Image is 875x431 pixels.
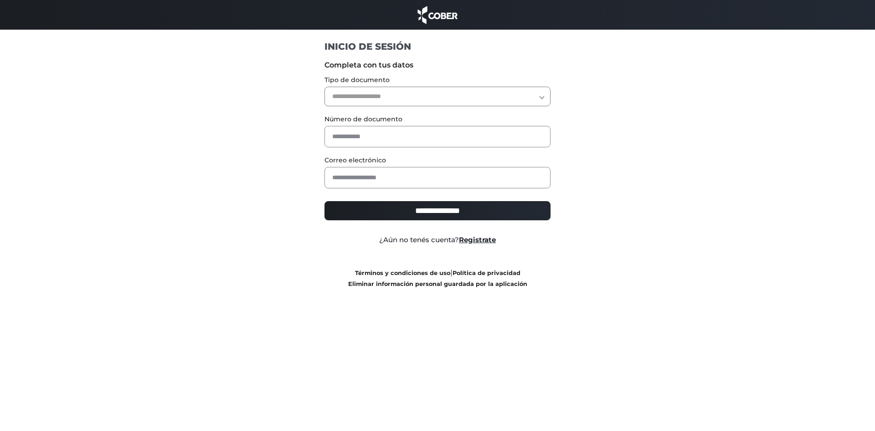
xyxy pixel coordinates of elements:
a: Eliminar información personal guardada por la aplicación [348,280,527,287]
label: Correo electrónico [324,156,551,165]
div: ¿Aún no tenés cuenta? [318,235,558,245]
a: Términos y condiciones de uso [355,270,450,276]
label: Tipo de documento [324,75,551,85]
a: Registrate [459,235,496,244]
img: cober_marca.png [415,5,460,25]
h1: INICIO DE SESIÓN [324,41,551,52]
div: | [318,267,558,289]
a: Política de privacidad [453,270,520,276]
label: Completa con tus datos [324,60,551,71]
label: Número de documento [324,114,551,124]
